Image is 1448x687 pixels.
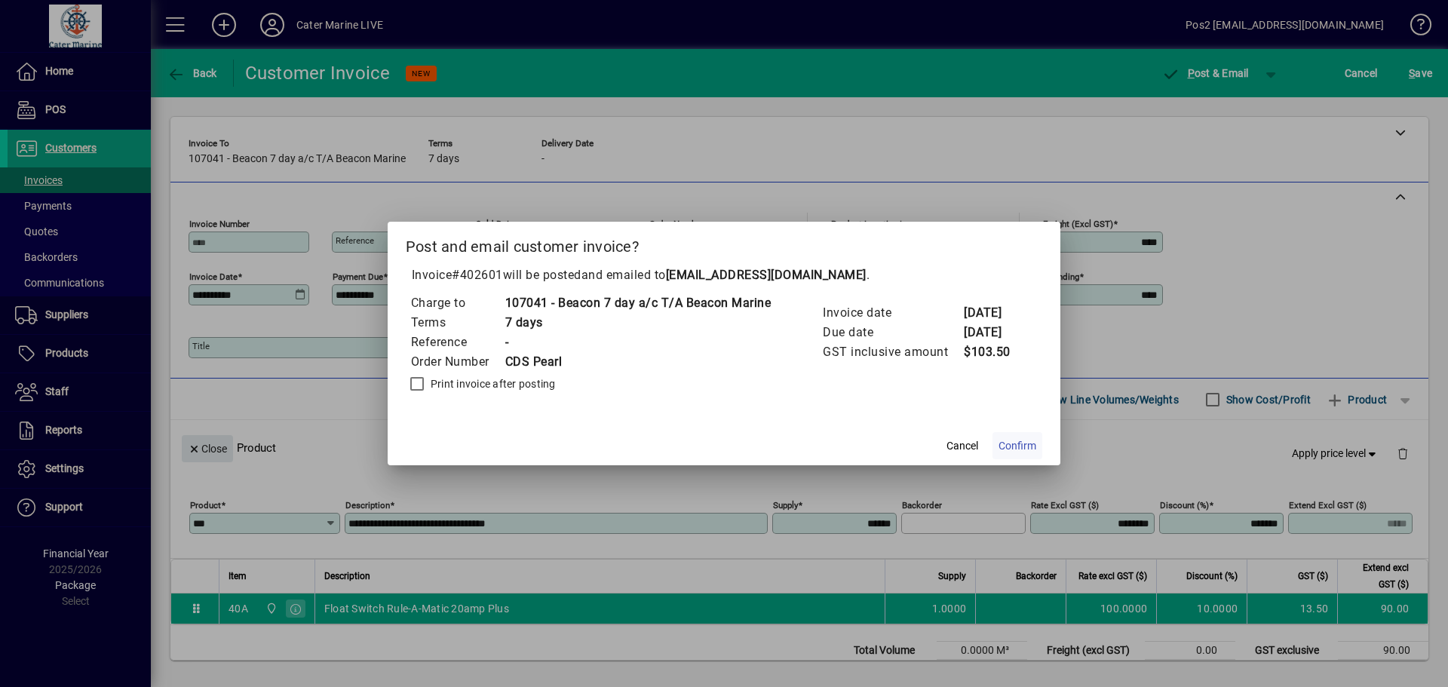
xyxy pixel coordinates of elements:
[406,266,1043,284] p: Invoice will be posted .
[666,268,867,282] b: [EMAIL_ADDRESS][DOMAIN_NAME]
[428,376,556,391] label: Print invoice after posting
[822,303,963,323] td: Invoice date
[410,352,505,372] td: Order Number
[505,313,772,333] td: 7 days
[992,432,1042,459] button: Confirm
[999,438,1036,454] span: Confirm
[946,438,978,454] span: Cancel
[963,303,1023,323] td: [DATE]
[388,222,1061,265] h2: Post and email customer invoice?
[505,333,772,352] td: -
[410,333,505,352] td: Reference
[505,352,772,372] td: CDS Pearl
[505,293,772,313] td: 107041 - Beacon 7 day a/c T/A Beacon Marine
[963,342,1023,362] td: $103.50
[963,323,1023,342] td: [DATE]
[938,432,986,459] button: Cancel
[822,323,963,342] td: Due date
[452,268,503,282] span: #402601
[581,268,867,282] span: and emailed to
[410,313,505,333] td: Terms
[410,293,505,313] td: Charge to
[822,342,963,362] td: GST inclusive amount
